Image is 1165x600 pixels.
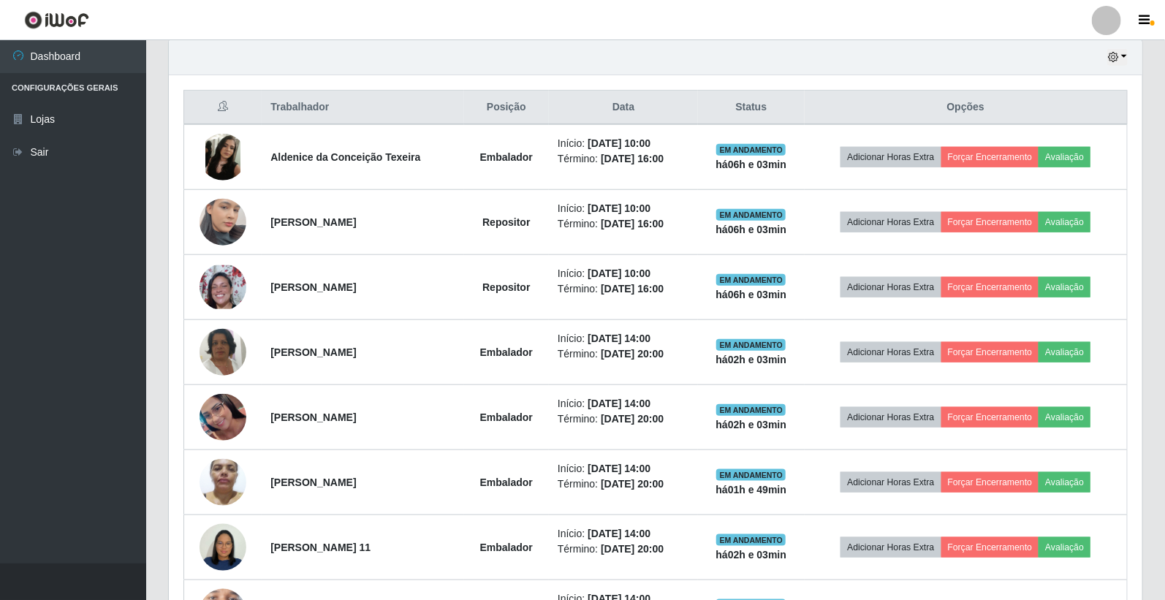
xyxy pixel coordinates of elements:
[716,469,786,481] span: EM ANDAMENTO
[588,137,650,149] time: [DATE] 10:00
[1039,147,1090,167] button: Avaliação
[1039,537,1090,558] button: Avaliação
[588,463,650,474] time: [DATE] 14:00
[558,461,689,476] li: Início:
[601,153,664,164] time: [DATE] 16:00
[482,216,530,228] strong: Repositor
[716,354,787,365] strong: há 02 h e 03 min
[716,274,786,286] span: EM ANDAMENTO
[558,216,689,232] li: Término:
[588,267,650,279] time: [DATE] 10:00
[200,311,246,394] img: 1676496034794.jpeg
[941,537,1039,558] button: Forçar Encerramento
[805,91,1128,125] th: Opções
[1039,212,1090,232] button: Avaliação
[270,476,356,488] strong: [PERSON_NAME]
[588,333,650,344] time: [DATE] 14:00
[716,159,787,170] strong: há 06 h e 03 min
[270,346,356,358] strong: [PERSON_NAME]
[840,537,941,558] button: Adicionar Horas Extra
[200,134,246,181] img: 1744494663000.jpeg
[941,212,1039,232] button: Forçar Encerramento
[270,216,356,228] strong: [PERSON_NAME]
[716,484,787,495] strong: há 01 h e 49 min
[716,419,787,430] strong: há 02 h e 03 min
[24,11,89,29] img: CoreUI Logo
[941,147,1039,167] button: Forçar Encerramento
[941,472,1039,493] button: Forçar Encerramento
[840,407,941,428] button: Adicionar Horas Extra
[601,478,664,490] time: [DATE] 20:00
[698,91,804,125] th: Status
[558,542,689,557] li: Término:
[480,411,533,423] strong: Embalador
[941,407,1039,428] button: Forçar Encerramento
[588,528,650,539] time: [DATE] 14:00
[262,91,463,125] th: Trabalhador
[558,201,689,216] li: Início:
[840,342,941,362] button: Adicionar Horas Extra
[716,549,787,561] strong: há 02 h e 03 min
[558,526,689,542] li: Início:
[941,277,1039,297] button: Forçar Encerramento
[549,91,698,125] th: Data
[200,265,246,308] img: 1750195456337.jpeg
[588,202,650,214] time: [DATE] 10:00
[941,342,1039,362] button: Forçar Encerramento
[1039,342,1090,362] button: Avaliação
[558,151,689,167] li: Término:
[601,413,664,425] time: [DATE] 20:00
[588,398,650,409] time: [DATE] 14:00
[270,542,371,553] strong: [PERSON_NAME] 11
[558,346,689,362] li: Término:
[840,147,941,167] button: Adicionar Horas Extra
[840,277,941,297] button: Adicionar Horas Extra
[200,451,246,513] img: 1707253848276.jpeg
[480,476,533,488] strong: Embalador
[200,521,246,574] img: 1733184965735.jpeg
[482,281,530,293] strong: Repositor
[840,472,941,493] button: Adicionar Horas Extra
[480,346,533,358] strong: Embalador
[558,266,689,281] li: Início:
[716,339,786,351] span: EM ANDAMENTO
[200,181,246,264] img: 1735236276085.jpeg
[270,151,420,163] strong: Aldenice da Conceição Texeira
[840,212,941,232] button: Adicionar Horas Extra
[716,209,786,221] span: EM ANDAMENTO
[1039,277,1090,297] button: Avaliação
[464,91,549,125] th: Posição
[601,283,664,295] time: [DATE] 16:00
[716,289,787,300] strong: há 06 h e 03 min
[558,281,689,297] li: Término:
[480,151,533,163] strong: Embalador
[270,281,356,293] strong: [PERSON_NAME]
[558,411,689,427] li: Término:
[558,476,689,492] li: Término:
[558,136,689,151] li: Início:
[200,394,246,441] img: 1696852305986.jpeg
[601,218,664,229] time: [DATE] 16:00
[716,144,786,156] span: EM ANDAMENTO
[716,404,786,416] span: EM ANDAMENTO
[270,411,356,423] strong: [PERSON_NAME]
[716,224,787,235] strong: há 06 h e 03 min
[1039,407,1090,428] button: Avaliação
[1039,472,1090,493] button: Avaliação
[716,534,786,546] span: EM ANDAMENTO
[601,543,664,555] time: [DATE] 20:00
[601,348,664,360] time: [DATE] 20:00
[558,396,689,411] li: Início:
[558,331,689,346] li: Início:
[480,542,533,553] strong: Embalador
